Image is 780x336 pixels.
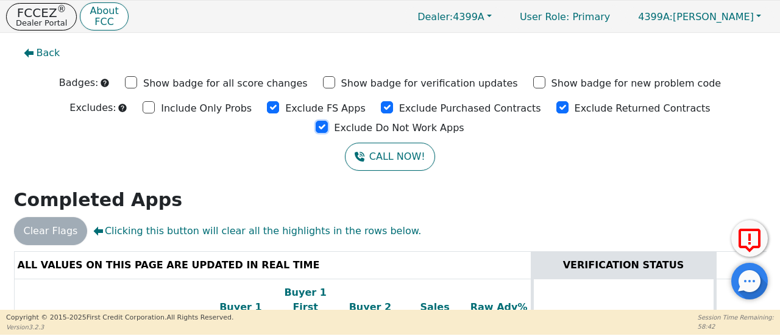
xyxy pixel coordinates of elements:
p: Excludes: [69,101,116,115]
p: Show badge for new problem code [551,76,721,91]
button: 4399A:[PERSON_NAME] [625,7,774,26]
button: Back [14,39,70,67]
p: 58:42 [698,322,774,331]
div: Buyer 1 Last Name [211,300,270,329]
p: FCC [90,17,118,27]
span: Back [37,46,60,60]
button: AboutFCC [80,2,128,31]
span: [PERSON_NAME] [638,11,754,23]
span: User Role : [520,11,569,23]
p: Include Only Probs [161,101,252,116]
p: Exclude Returned Contracts [575,101,711,116]
div: Buyer 1 First Name [276,285,335,329]
p: Primary [508,5,622,29]
a: User Role: Primary [508,5,622,29]
div: Buyer 2 Last Name [341,300,399,329]
p: Copyright © 2015- 2025 First Credit Corporation. [6,313,233,323]
span: Clicking this button will clear all the highlights in the rows below. [93,224,421,238]
p: Exclude Purchased Contracts [399,101,541,116]
button: Report Error to FCC [731,220,768,257]
sup: ® [57,4,66,15]
p: Exclude FS Apps [285,101,366,116]
span: 4399A: [638,11,673,23]
p: Show badge for verification updates [341,76,518,91]
button: Dealer:4399A [405,7,505,26]
p: Version 3.2.3 [6,323,233,332]
p: Exclude Do Not Work Apps [334,121,464,135]
span: Raw Adv% [470,301,528,313]
span: Dealer: [417,11,453,23]
span: All Rights Reserved. [166,313,233,321]
p: Badges: [59,76,99,90]
span: 4399A [417,11,484,23]
p: Dealer Portal [16,19,67,27]
div: VERIFICATION STATUS [537,258,711,273]
p: About [90,6,118,16]
strong: Completed Apps [14,189,183,210]
button: CALL NOW! [345,143,434,171]
p: FCCEZ [16,7,67,19]
div: ALL VALUES ON THIS PAGE ARE UPDATED IN REAL TIME [18,258,528,273]
button: FCCEZ®Dealer Portal [6,3,77,30]
span: Sales Person [409,301,451,327]
p: Session Time Remaining: [698,313,774,322]
p: Show badge for all score changes [143,76,308,91]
